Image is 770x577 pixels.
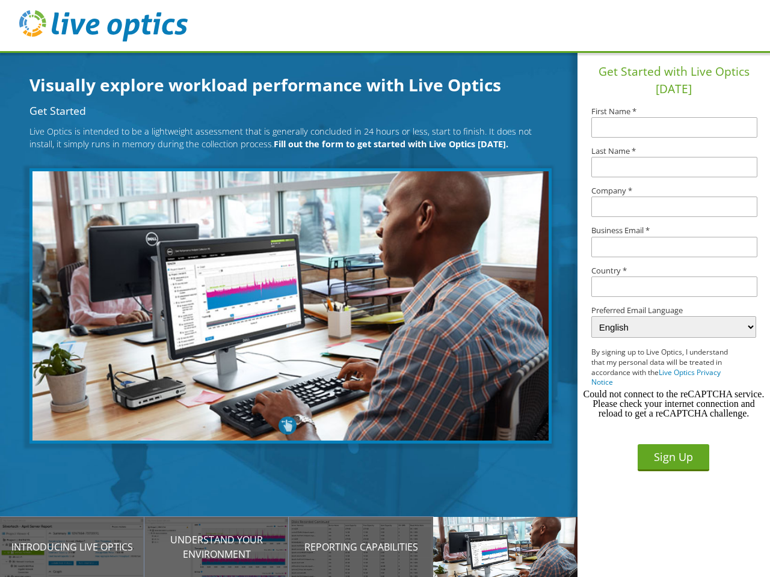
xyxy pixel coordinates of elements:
[274,138,508,150] b: Fill out the form to get started with Live Optics [DATE].
[29,72,559,97] h1: Visually explore workload performance with Live Optics
[582,389,765,418] div: Could not connect to the reCAPTCHA service. Please check your internet connection and reload to g...
[591,367,721,388] a: Live Optics Privacy Notice
[638,444,709,471] button: Sign Up
[591,267,756,275] label: Country *
[29,168,551,444] img: Get Started
[289,540,433,554] p: Reporting Capabilities
[582,63,765,98] h1: Get Started with Live Optics [DATE]
[591,227,756,234] label: Business Email *
[29,125,545,151] p: Live Optics is intended to be a lightweight assessment that is generally concluded in 24 hours or...
[591,347,739,388] p: By signing up to Live Optics, I understand that my personal data will be treated in accordance wi...
[144,533,289,561] p: Understand your environment
[29,106,545,117] h2: Get Started
[591,147,756,155] label: Last Name *
[19,10,188,41] img: live_optics_svg.svg
[591,108,756,115] label: First Name *
[591,307,756,314] label: Preferred Email Language
[591,187,756,195] label: Company *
